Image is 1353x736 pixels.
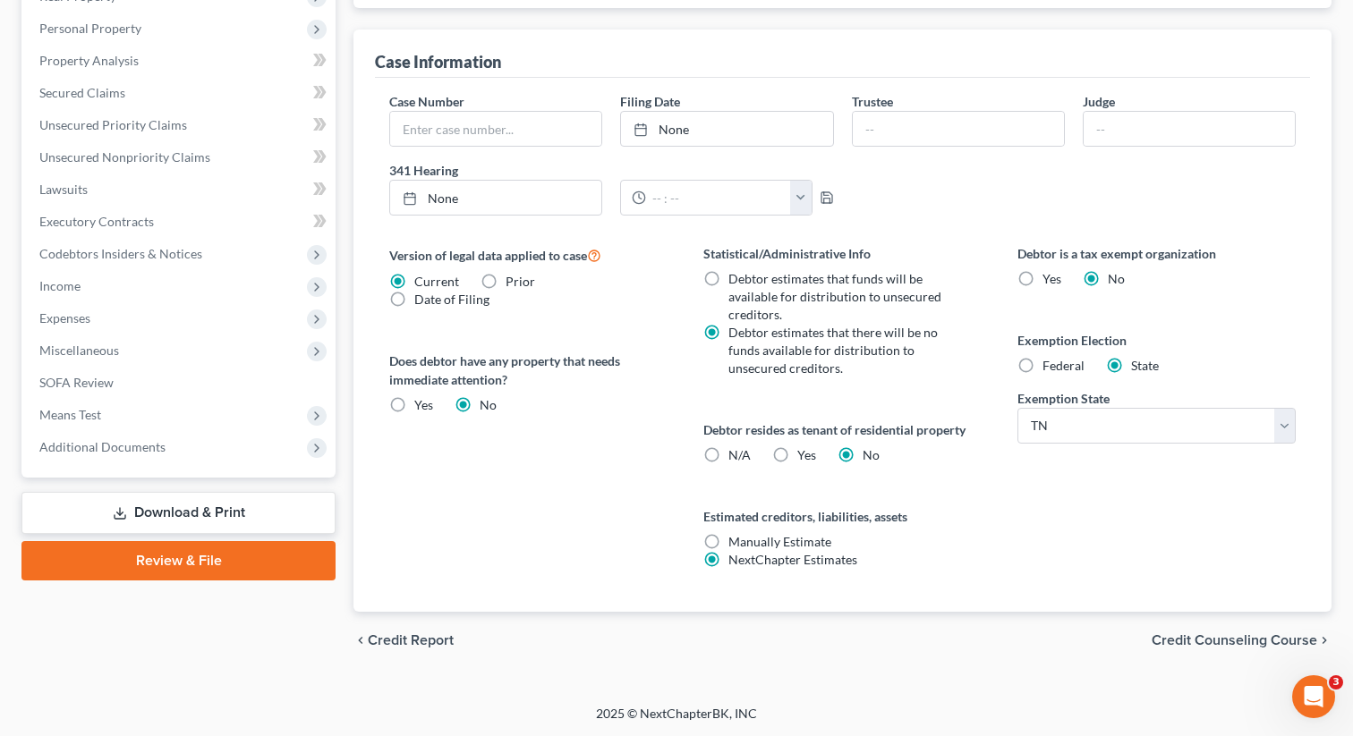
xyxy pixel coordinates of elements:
[1042,271,1061,286] span: Yes
[1292,675,1335,718] iframe: Intercom live chat
[1329,675,1343,689] span: 3
[853,112,1064,146] input: --
[1084,112,1295,146] input: --
[25,206,336,238] a: Executory Contracts
[39,310,90,326] span: Expenses
[1017,331,1296,350] label: Exemption Election
[863,447,880,462] span: No
[21,492,336,534] a: Download & Print
[728,325,938,376] span: Debtor estimates that there will be no funds available for distribution to unsecured creditors.
[1083,92,1115,111] label: Judge
[1131,358,1159,373] span: State
[620,92,680,111] label: Filing Date
[1152,633,1332,647] button: Credit Counseling Course chevron_right
[25,367,336,399] a: SOFA Review
[728,447,751,462] span: N/A
[703,244,982,263] label: Statistical/Administrative Info
[25,77,336,109] a: Secured Claims
[646,181,791,215] input: -- : --
[39,214,154,229] span: Executory Contracts
[797,447,816,462] span: Yes
[1317,633,1332,647] i: chevron_right
[21,541,336,580] a: Review & File
[480,397,497,412] span: No
[39,278,81,293] span: Income
[353,633,368,647] i: chevron_left
[39,246,202,261] span: Codebtors Insiders & Notices
[39,85,125,100] span: Secured Claims
[506,274,535,289] span: Prior
[1017,389,1110,408] label: Exemption State
[25,141,336,173] a: Unsecured Nonpriority Claims
[728,534,831,549] span: Manually Estimate
[621,112,832,146] a: None
[380,161,843,180] label: 341 Hearing
[39,182,88,197] span: Lawsuits
[25,109,336,141] a: Unsecured Priority Claims
[1017,244,1296,263] label: Debtor is a tax exempt organization
[728,271,941,322] span: Debtor estimates that funds will be available for distribution to unsecured creditors.
[852,92,893,111] label: Trustee
[39,375,114,390] span: SOFA Review
[389,351,668,389] label: Does debtor have any property that needs immediate attention?
[414,292,489,307] span: Date of Filing
[728,552,857,567] span: NextChapter Estimates
[375,51,501,72] div: Case Information
[389,92,464,111] label: Case Number
[39,21,141,36] span: Personal Property
[25,173,336,206] a: Lawsuits
[1108,271,1125,286] span: No
[39,53,139,68] span: Property Analysis
[25,45,336,77] a: Property Analysis
[39,117,187,132] span: Unsecured Priority Claims
[414,397,433,412] span: Yes
[414,274,459,289] span: Current
[39,343,119,358] span: Miscellaneous
[39,407,101,422] span: Means Test
[703,507,982,526] label: Estimated creditors, liabilities, assets
[1152,633,1317,647] span: Credit Counseling Course
[353,633,454,647] button: chevron_left Credit Report
[368,633,454,647] span: Credit Report
[703,420,982,439] label: Debtor resides as tenant of residential property
[39,439,166,454] span: Additional Documents
[389,244,668,266] label: Version of legal data applied to case
[39,149,210,165] span: Unsecured Nonpriority Claims
[390,112,601,146] input: Enter case number...
[1042,358,1085,373] span: Federal
[390,181,601,215] a: None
